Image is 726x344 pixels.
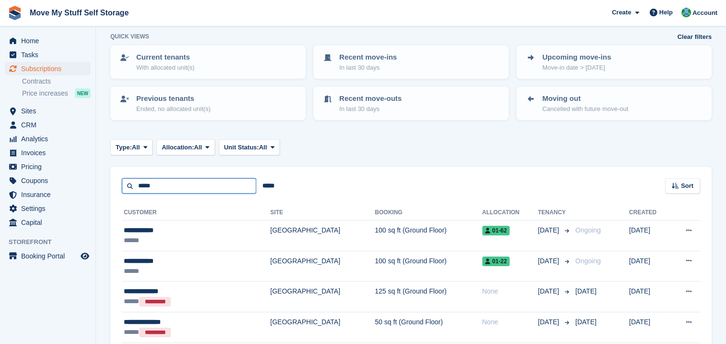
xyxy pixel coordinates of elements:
p: Recent move-outs [339,93,402,104]
span: Price increases [22,89,68,98]
span: [DATE] [538,286,561,296]
a: Preview store [79,250,91,262]
p: In last 30 days [339,63,397,73]
span: Tasks [21,48,79,61]
span: Home [21,34,79,48]
span: Account [692,8,717,18]
a: menu [5,216,91,229]
span: Allocation: [162,143,194,152]
a: Clear filters [677,32,712,42]
td: [DATE] [629,221,670,251]
a: menu [5,62,91,75]
a: Current tenants With allocated unit(s) [111,46,305,78]
a: menu [5,118,91,132]
td: [GEOGRAPHIC_DATA] [270,251,375,282]
a: menu [5,146,91,160]
a: menu [5,202,91,215]
span: Type: [116,143,132,152]
button: Allocation: All [156,139,215,155]
p: Previous tenants [136,93,211,104]
span: Analytics [21,132,79,146]
span: Settings [21,202,79,215]
span: Pricing [21,160,79,173]
p: In last 30 days [339,104,402,114]
p: Current tenants [136,52,194,63]
span: Invoices [21,146,79,160]
img: Dan [681,8,691,17]
div: None [482,317,538,327]
div: NEW [75,88,91,98]
td: [GEOGRAPHIC_DATA] [270,282,375,312]
a: Contracts [22,77,91,86]
span: Booking Portal [21,249,79,263]
a: Previous tenants Ended, no allocated unit(s) [111,87,305,119]
a: menu [5,34,91,48]
span: Help [659,8,673,17]
td: [DATE] [629,282,670,312]
span: All [194,143,202,152]
span: Coupons [21,174,79,187]
span: [DATE] [538,317,561,327]
a: Recent move-outs In last 30 days [314,87,508,119]
td: [GEOGRAPHIC_DATA] [270,221,375,251]
p: Cancelled with future move-out [542,104,628,114]
div: None [482,286,538,296]
td: [DATE] [629,312,670,343]
span: [DATE] [538,225,561,235]
td: [DATE] [629,251,670,282]
th: Customer [122,205,270,221]
th: Booking [375,205,482,221]
th: Tenancy [538,205,571,221]
span: [DATE] [575,318,596,326]
a: menu [5,132,91,146]
span: [DATE] [538,256,561,266]
th: Allocation [482,205,538,221]
td: 100 sq ft (Ground Floor) [375,251,482,282]
a: Moving out Cancelled with future move-out [517,87,711,119]
span: Storefront [9,237,95,247]
td: 50 sq ft (Ground Floor) [375,312,482,343]
h6: Quick views [110,32,149,41]
span: 01-22 [482,257,510,266]
span: CRM [21,118,79,132]
a: menu [5,48,91,61]
td: 125 sq ft (Ground Floor) [375,282,482,312]
p: Upcoming move-ins [542,52,611,63]
span: 01-62 [482,226,510,235]
span: Subscriptions [21,62,79,75]
td: [GEOGRAPHIC_DATA] [270,312,375,343]
span: Ongoing [575,226,601,234]
span: Capital [21,216,79,229]
p: Ended, no allocated unit(s) [136,104,211,114]
span: [DATE] [575,287,596,295]
a: Recent move-ins In last 30 days [314,46,508,78]
p: Recent move-ins [339,52,397,63]
button: Unit Status: All [219,139,280,155]
a: menu [5,249,91,263]
a: Move My Stuff Self Storage [26,5,132,21]
a: menu [5,174,91,187]
span: Sort [681,181,693,191]
a: menu [5,104,91,118]
span: Ongoing [575,257,601,265]
p: Move-in date > [DATE] [542,63,611,73]
p: Moving out [542,93,628,104]
td: 100 sq ft (Ground Floor) [375,221,482,251]
a: menu [5,188,91,201]
span: Create [612,8,631,17]
button: Type: All [110,139,153,155]
a: Price increases NEW [22,88,91,98]
a: Upcoming move-ins Move-in date > [DATE] [517,46,711,78]
span: Insurance [21,188,79,201]
span: Unit Status: [224,143,259,152]
span: Sites [21,104,79,118]
p: With allocated unit(s) [136,63,194,73]
span: All [132,143,140,152]
span: All [259,143,267,152]
th: Created [629,205,670,221]
img: stora-icon-8386f47178a22dfd0bd8f6a31ec36ba5ce8667c1dd55bd0f319d3a0aa187defe.svg [8,6,22,20]
a: menu [5,160,91,173]
th: Site [270,205,375,221]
